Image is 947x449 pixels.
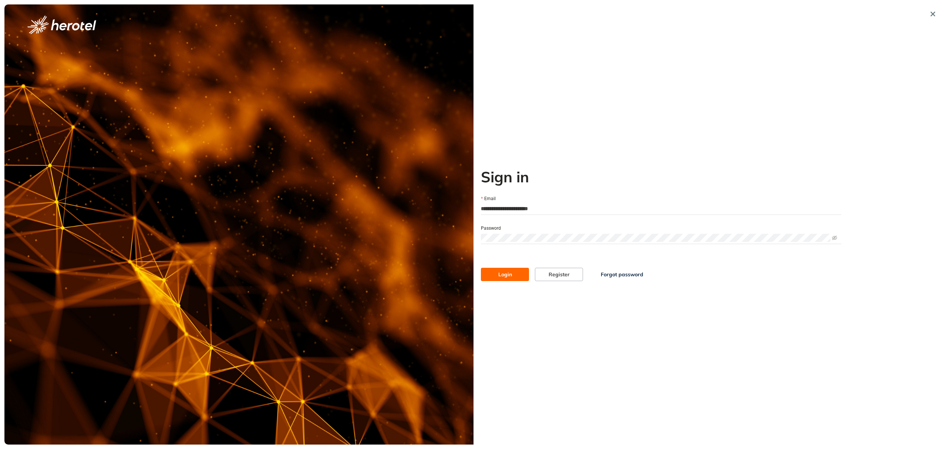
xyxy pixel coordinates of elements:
img: logo [27,16,96,34]
label: Password [481,225,501,232]
label: Email [481,195,496,202]
button: logo [16,16,108,34]
button: Login [481,268,529,281]
span: Forgot password [601,270,643,278]
button: Forgot password [589,268,655,281]
span: Login [498,270,512,278]
input: Email [481,203,841,214]
button: Register [535,268,583,281]
span: eye-invisible [832,235,837,240]
span: Register [549,270,570,278]
h2: Sign in [481,168,841,186]
input: Password [481,234,830,242]
img: cover image [4,4,473,445]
